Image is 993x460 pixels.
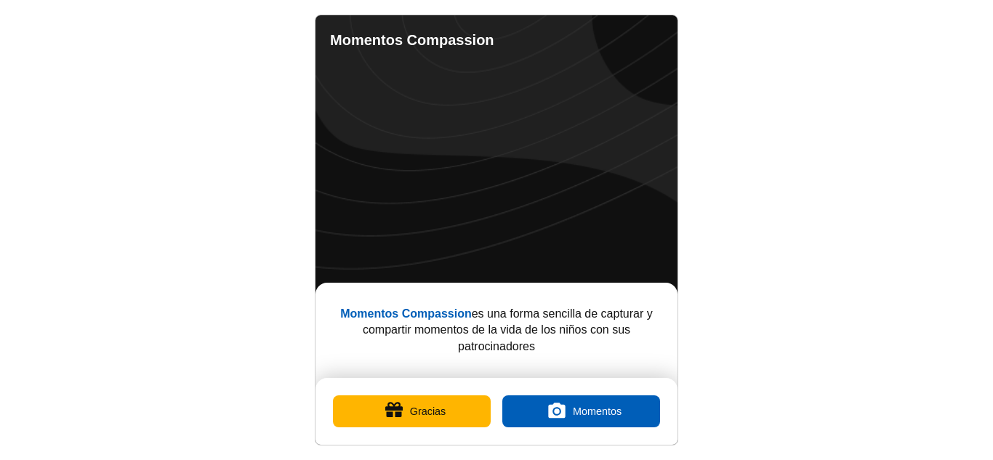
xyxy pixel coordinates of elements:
[339,306,654,355] p: es una forma sencilla de capturar y compartir momentos de la vida de los niños con sus patrocinad...
[502,395,660,427] label: Momentos
[616,30,634,47] a: Contacto
[330,32,494,48] b: Momentos Compassion
[340,307,471,320] b: Momentos Compassion
[587,30,605,47] a: Completed Moments
[333,395,491,427] button: Gracias
[646,30,663,47] a: Ajustes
